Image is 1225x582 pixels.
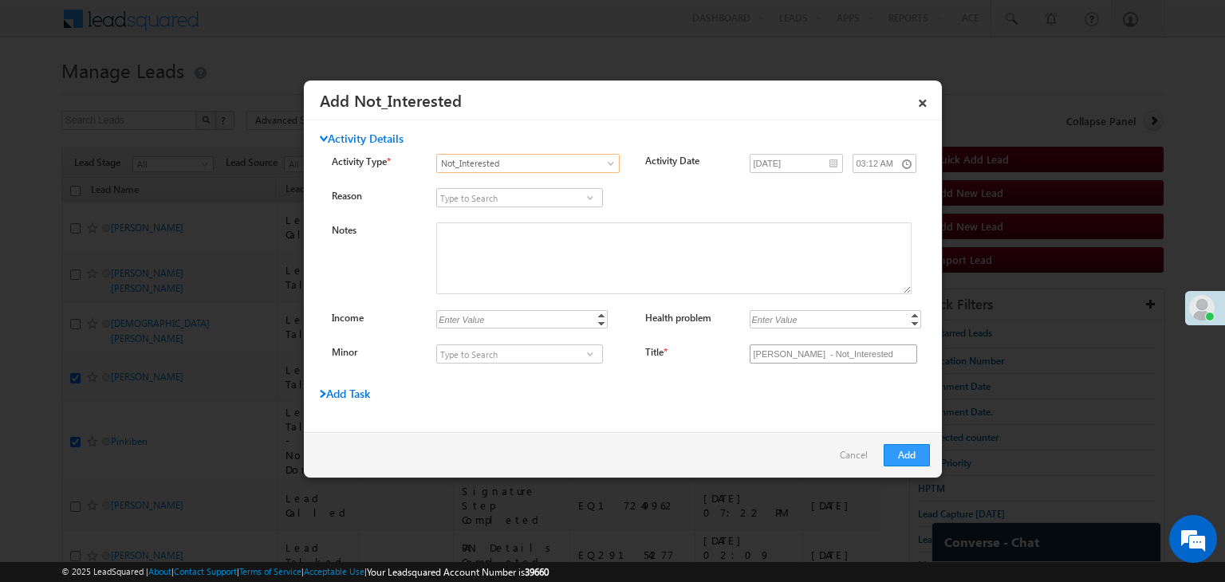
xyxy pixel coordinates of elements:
[332,346,357,358] label: Minor
[580,346,600,362] a: Show All Items
[61,564,549,580] span: © 2025 LeadSquared | | | | |
[595,311,608,319] a: Increment
[525,566,549,578] span: 39660
[595,319,608,328] a: Decrement
[437,156,600,171] span: Not_Interested
[332,154,420,169] label: Activity Type
[909,86,936,114] a: ×
[174,566,237,576] a: Contact Support
[320,386,370,401] span: Add Task
[320,132,404,146] span: Activity Details
[262,8,300,46] div: Minimize live chat window
[148,566,171,576] a: About
[304,566,364,576] a: Acceptable Use
[239,566,301,576] a: Terms of Service
[645,312,711,324] label: Health problem
[332,190,362,202] label: Reason
[750,310,801,328] div: Enter Value
[367,566,549,578] span: Your Leadsquared Account Number is
[884,444,930,466] button: Add
[436,188,603,207] input: Type to Search
[320,88,462,111] a: Add Not_Interested
[332,224,356,236] label: Notes
[217,458,290,479] em: Start Chat
[83,84,268,104] div: Chat with us now
[580,190,600,206] a: Show All Items
[332,312,364,324] label: Income
[436,154,620,173] a: Not_Interested
[21,147,291,443] textarea: Type your message and hit 'Enter'
[908,311,921,319] a: Increment
[645,154,734,168] label: Activity Date
[840,444,876,474] a: Cancel
[436,344,603,364] input: Type to Search
[645,346,667,358] label: Title
[908,319,921,328] a: Decrement
[436,310,487,328] div: Enter Value
[27,84,67,104] img: d_60004797649_company_0_60004797649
